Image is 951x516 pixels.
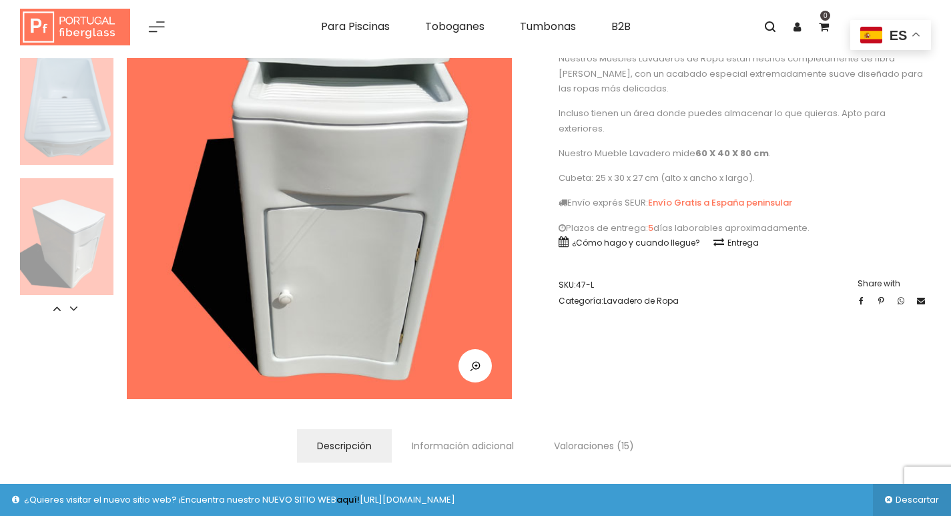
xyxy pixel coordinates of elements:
span: Para Piscinas [321,19,390,34]
a: 0 [810,13,837,40]
a: Lavadero de Ropa [603,295,679,306]
a: Valoraciones (15) [534,429,654,463]
span: es [890,28,908,43]
a: aquí! [336,493,360,506]
span: B2B [611,19,631,34]
a: Plazos de entrega: [559,222,648,234]
img: 3-Mueble-Lavadero-de-Ropa-Extralargo-con-escurridero-fibra-de-vidrio-tanque-pil%C3%B3n-con-pila-l... [20,178,113,295]
span: Toboganes [425,19,485,34]
span: 47-L [576,279,594,290]
a: B2B [601,13,641,40]
p: Nuestros Muebles Lavaderos de Ropa están hechos completamente de fibra [PERSON_NAME], con un acab... [559,51,931,96]
span: 0 [820,11,830,21]
a: Toboganes [415,13,495,40]
a: Tumbonas [510,13,586,40]
a: días laborables aproximadamente. [653,222,810,234]
label: Share with [858,277,931,291]
a: Envío exprés SEUR: [559,196,648,209]
a: Entrega [713,237,759,248]
strong: 60 X 40 X 80 cm [695,147,769,160]
p: Incluso tienen un área donde puedes almacenar lo que quieras. Apto para exteriores. [559,106,931,136]
p: Cubeta: 25 x 30 x 27 cm (alto x ancho x largo). [559,171,931,186]
span: SKU: [559,277,679,293]
img: Portugal fiberglass ES [20,9,130,46]
a: 5 [648,222,653,234]
img: 2-Mueble-Lavadero-de-Ropa-Extralargo-con-escurridero-fibra-de-vidrio-tanque-pil%C3%B3n-con-pila-l... [20,48,113,165]
a: Descartar [873,484,951,516]
span: Categoría: [559,293,679,309]
img: es [860,27,882,43]
span: Tumbonas [520,19,576,34]
p: Nuestro Mueble Lavadero mide . [559,146,931,161]
a: Descripción [297,429,392,463]
a: Información adicional [392,429,534,463]
a: ¿Cómo hago y cuando llegue? [559,237,700,248]
a: Para Piscinas [311,13,400,40]
a: Envío Gratis a España peninsular [648,196,792,209]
